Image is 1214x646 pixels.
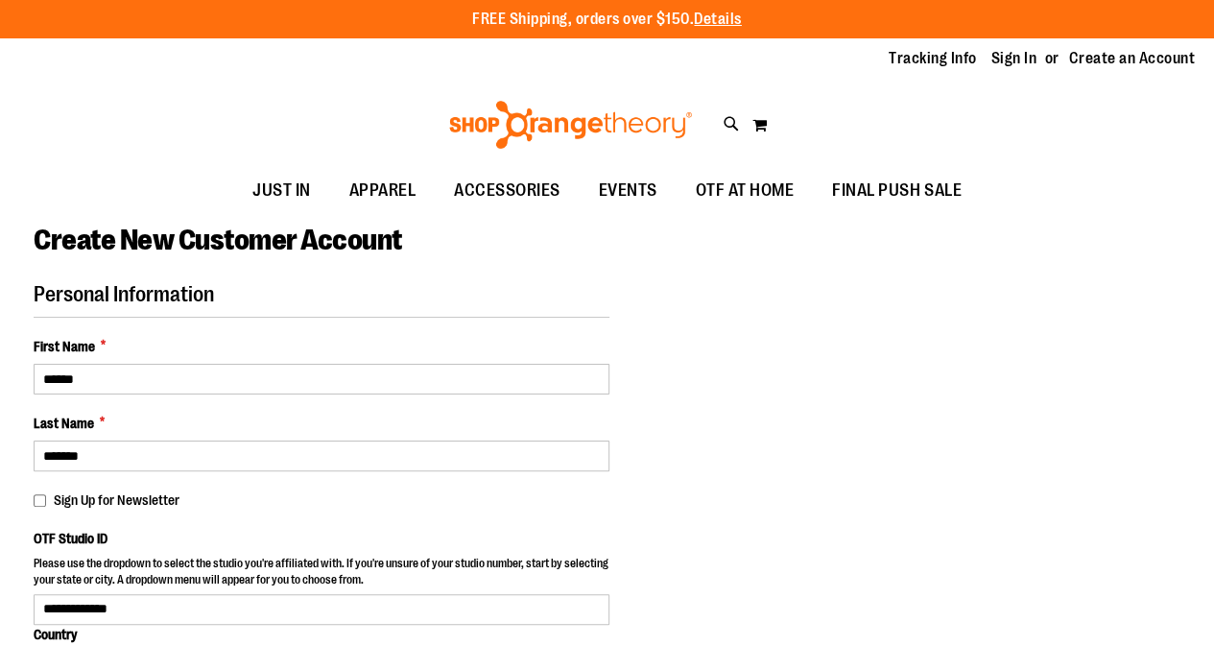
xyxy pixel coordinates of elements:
[832,169,962,212] span: FINAL PUSH SALE
[252,169,311,212] span: JUST IN
[472,9,742,31] p: FREE Shipping, orders over $150.
[599,169,657,212] span: EVENTS
[694,11,742,28] a: Details
[677,169,814,213] a: OTF AT HOME
[991,48,1037,69] a: Sign In
[435,169,580,213] a: ACCESSORIES
[34,531,107,546] span: OTF Studio ID
[446,101,695,149] img: Shop Orangetheory
[54,492,179,508] span: Sign Up for Newsletter
[580,169,677,213] a: EVENTS
[233,169,330,213] a: JUST IN
[696,169,795,212] span: OTF AT HOME
[349,169,417,212] span: APPAREL
[889,48,977,69] a: Tracking Info
[34,282,214,306] span: Personal Information
[454,169,560,212] span: ACCESSORIES
[34,414,94,433] span: Last Name
[34,337,95,356] span: First Name
[813,169,981,213] a: FINAL PUSH SALE
[34,224,402,256] span: Create New Customer Account
[1069,48,1196,69] a: Create an Account
[330,169,436,213] a: APPAREL
[34,556,609,593] p: Please use the dropdown to select the studio you're affiliated with. If you're unsure of your stu...
[34,627,77,642] span: Country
